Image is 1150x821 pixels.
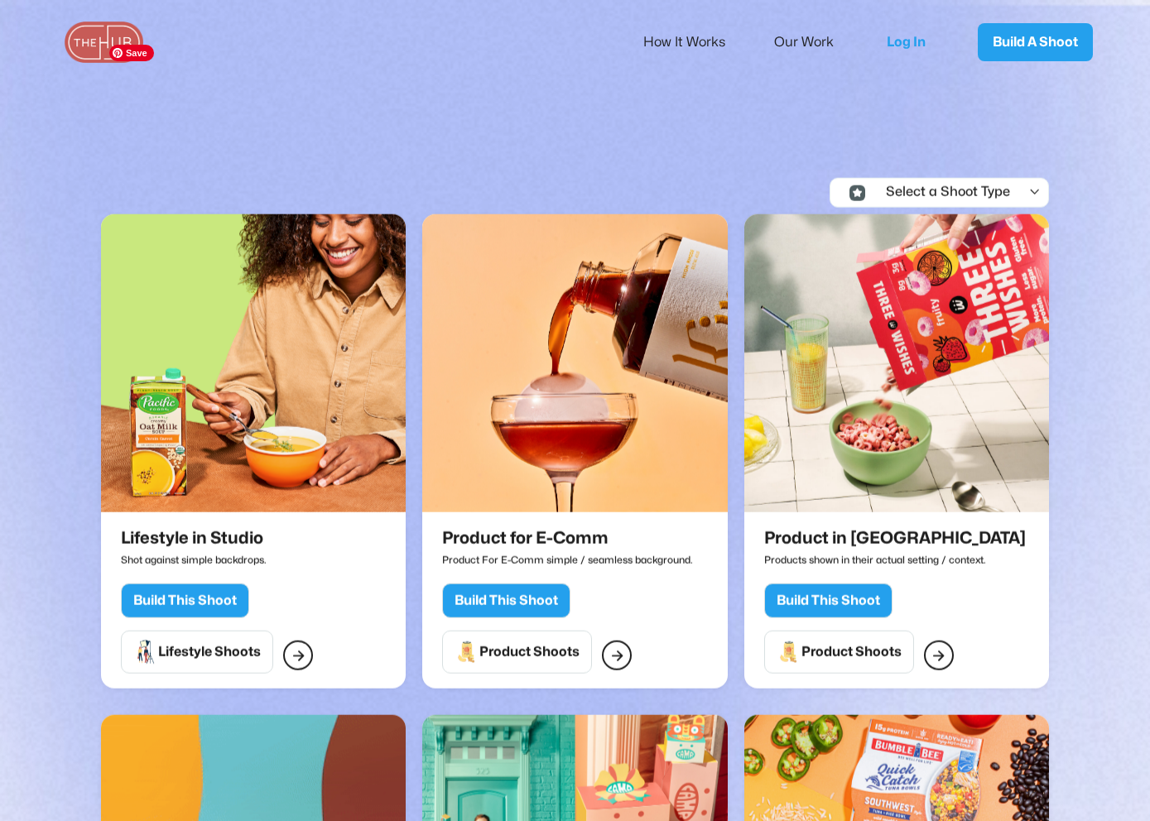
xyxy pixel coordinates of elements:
[744,214,1049,512] img: Product in Situ
[764,579,893,618] a: Build This Shoot
[455,640,479,665] img: Product Shoots
[479,644,580,660] div: Product Shoots
[849,185,865,200] img: Icon Select Category - Localfinder X Webflow Template
[744,214,1049,529] a: Product in Situ
[442,579,570,618] a: Build This Shoot
[422,214,727,512] img: Product for E-Comm
[932,645,945,666] div: 
[133,593,237,609] div: Build This Shoot
[774,25,856,60] a: Our Work
[121,529,263,548] h2: Lifestyle in Studio
[101,214,406,512] img: Lifestyle in Studio
[133,640,158,665] img: Lifestyle Shoots
[611,645,623,666] div: 
[870,15,953,70] a: Log In
[643,25,748,60] a: How It Works
[442,548,693,571] p: Product For E-Comm simple / seamless background.
[777,640,801,665] img: Product Shoots
[442,529,686,548] h2: Product for E-Comm
[924,641,954,670] a: 
[292,645,305,666] div: 
[121,579,249,618] a: Build This Shoot
[978,23,1093,61] a: Build A Shoot
[455,593,558,609] div: Build This Shoot
[872,185,1010,200] div: Select a Shoot Type
[764,548,1033,571] p: Products shown in their actual setting / context.
[1028,185,1041,200] div: 
[158,644,261,660] div: Lifestyle Shoots
[764,529,1026,548] h2: Product in [GEOGRAPHIC_DATA]
[101,214,406,529] a: Lifestyle in Studio
[602,641,632,670] a: 
[830,179,1112,207] div: Icon Select Category - Localfinder X Webflow TemplateSelect a Shoot Type
[801,644,902,660] div: Product Shoots
[283,641,313,670] a: 
[777,593,880,609] div: Build This Shoot
[109,45,154,61] span: Save
[422,214,727,529] a: Product for E-Comm
[121,548,271,571] p: Shot against simple backdrops.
